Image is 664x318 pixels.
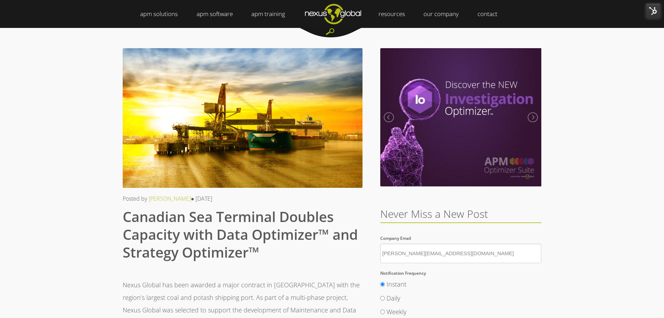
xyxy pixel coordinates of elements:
[380,207,488,221] span: Never Miss a New Post
[380,296,385,301] input: Daily
[387,308,406,316] span: Weekly
[380,310,385,314] input: Weekly
[191,195,212,202] span: ● [DATE]
[123,207,358,262] span: Canadian Sea Terminal Doubles Capacity with Data Optimizer™ and Strategy Optimizer™
[380,270,426,276] span: Notification Frequency
[380,235,411,241] span: Company Email
[380,48,542,186] img: Meet the New Investigation Optimizer | September 2020
[387,280,406,288] span: Instant
[387,294,400,302] span: Daily
[380,244,542,263] input: Company Email
[646,3,661,18] img: HubSpot Tools Menu Toggle
[123,195,147,202] span: Posted by
[380,282,385,287] input: Instant
[149,195,191,202] a: [PERSON_NAME]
